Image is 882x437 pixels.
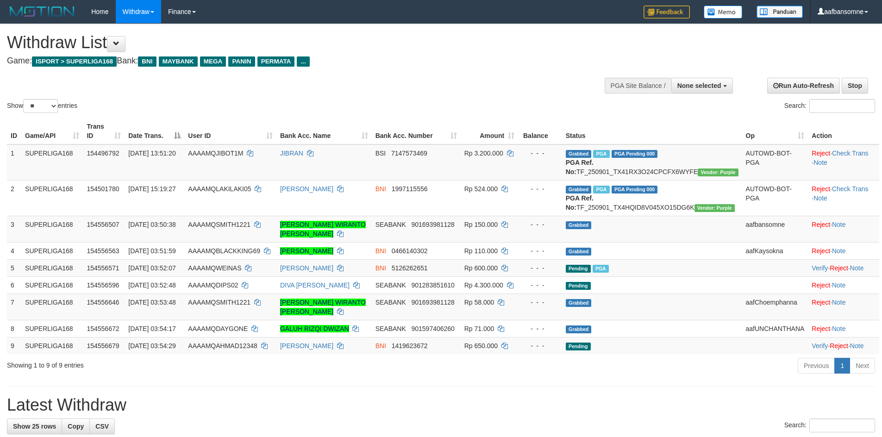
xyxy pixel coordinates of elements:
span: PANIN [228,56,255,67]
a: Stop [842,78,868,94]
span: AAAAMQSMITH1221 [188,299,250,306]
h4: Game: Bank: [7,56,579,66]
td: SUPERLIGA168 [21,180,83,216]
span: Copy 7147573469 to clipboard [391,150,427,157]
a: Reject [812,185,830,193]
td: 4 [7,242,21,259]
a: [PERSON_NAME] WIRANTO [PERSON_NAME] [280,299,366,315]
button: None selected [671,78,733,94]
span: 154556646 [87,299,119,306]
span: BNI [375,185,386,193]
span: Rp 150.000 [464,221,498,228]
td: aafKaysokna [742,242,808,259]
td: 3 [7,216,21,242]
span: Copy 901693981128 to clipboard [411,221,454,228]
a: Check Trans [832,185,869,193]
div: - - - [522,149,558,158]
span: Marked by aafheankoy [593,265,609,273]
span: AAAAMQLAKILAKI05 [188,185,251,193]
td: 9 [7,337,21,354]
td: · [808,276,879,293]
span: [DATE] 03:52:48 [128,281,175,289]
span: ... [297,56,309,67]
td: 8 [7,320,21,337]
a: Note [813,194,827,202]
span: [DATE] 15:19:27 [128,185,175,193]
span: PGA Pending [612,150,658,158]
a: Reject [812,325,830,332]
span: BNI [375,247,386,255]
span: Rp 600.000 [464,264,498,272]
span: [DATE] 03:54:29 [128,342,175,350]
a: Note [832,325,846,332]
a: 1 [834,358,850,374]
span: Show 25 rows [13,423,56,430]
td: 6 [7,276,21,293]
a: Note [832,299,846,306]
span: BNI [375,264,386,272]
span: SEABANK [375,221,406,228]
label: Search: [784,418,875,432]
a: JIBRAN [280,150,303,157]
div: PGA Site Balance / [605,78,671,94]
span: Copy 5126262651 to clipboard [392,264,428,272]
td: · [808,242,879,259]
span: AAAAMQSMITH1221 [188,221,250,228]
span: 154556563 [87,247,119,255]
td: aafbansomne [742,216,808,242]
td: AUTOWD-BOT-PGA [742,144,808,181]
span: 154501780 [87,185,119,193]
a: Copy [62,418,90,434]
b: PGA Ref. No: [566,159,594,175]
a: Reject [812,221,830,228]
th: Balance [518,118,562,144]
span: AAAAMQAHMAD12348 [188,342,257,350]
span: Grabbed [566,221,592,229]
a: Note [850,264,864,272]
td: aafChoemphanna [742,293,808,320]
div: - - - [522,341,558,350]
span: Rp 110.000 [464,247,498,255]
span: Copy [68,423,84,430]
th: Date Trans.: activate to sort column descending [125,118,184,144]
span: Vendor URL: https://trx4.1velocity.biz [698,169,738,176]
span: [DATE] 03:53:48 [128,299,175,306]
span: ISPORT > SUPERLIGA168 [32,56,117,67]
span: Copy 1419623672 to clipboard [392,342,428,350]
span: BSI [375,150,386,157]
span: Pending [566,265,591,273]
th: Bank Acc. Name: activate to sort column ascending [276,118,372,144]
span: AAAAMQBLACKKING69 [188,247,260,255]
span: Grabbed [566,186,592,194]
span: Grabbed [566,248,592,256]
td: SUPERLIGA168 [21,242,83,259]
a: Reject [830,264,848,272]
select: Showentries [23,99,58,113]
a: Reject [812,150,830,157]
span: Copy 901693981128 to clipboard [411,299,454,306]
span: Rp 4.300.000 [464,281,503,289]
span: 154556507 [87,221,119,228]
td: 5 [7,259,21,276]
span: CSV [95,423,109,430]
span: None selected [677,82,721,89]
span: AAAAMQDAYGONE [188,325,248,332]
span: AAAAMQDIPS02 [188,281,238,289]
span: Pending [566,343,591,350]
td: · · [808,180,879,216]
th: Bank Acc. Number: activate to sort column ascending [372,118,461,144]
span: 154556672 [87,325,119,332]
span: Copy 901597406260 to clipboard [411,325,454,332]
td: SUPERLIGA168 [21,337,83,354]
div: Showing 1 to 9 of 9 entries [7,357,361,370]
div: - - - [522,281,558,290]
span: [DATE] 13:51:20 [128,150,175,157]
b: PGA Ref. No: [566,194,594,211]
span: MAYBANK [159,56,198,67]
span: PGA Pending [612,186,658,194]
span: BNI [138,56,156,67]
span: Grabbed [566,299,592,307]
td: SUPERLIGA168 [21,144,83,181]
td: AUTOWD-BOT-PGA [742,180,808,216]
td: 1 [7,144,21,181]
